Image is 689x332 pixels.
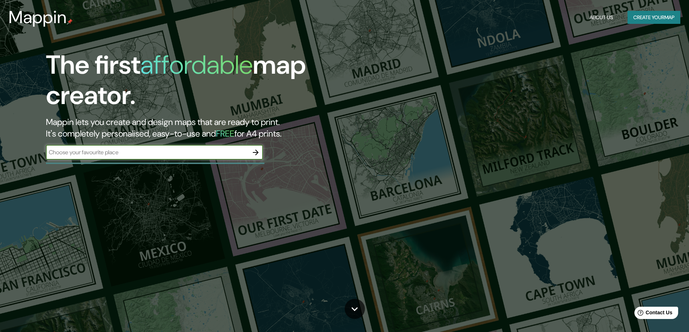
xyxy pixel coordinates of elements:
img: mappin-pin [67,19,73,25]
input: Choose your favourite place [46,148,248,156]
h1: affordable [140,48,253,82]
h2: Mappin lets you create and design maps that are ready to print. It's completely personalised, eas... [46,116,391,139]
h3: Mappin [9,7,67,27]
button: Create yourmap [628,11,680,24]
button: About Us [587,11,616,24]
h5: FREE [216,128,234,139]
iframe: Help widget launcher [625,304,681,324]
h1: The first map creator. [46,50,391,116]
